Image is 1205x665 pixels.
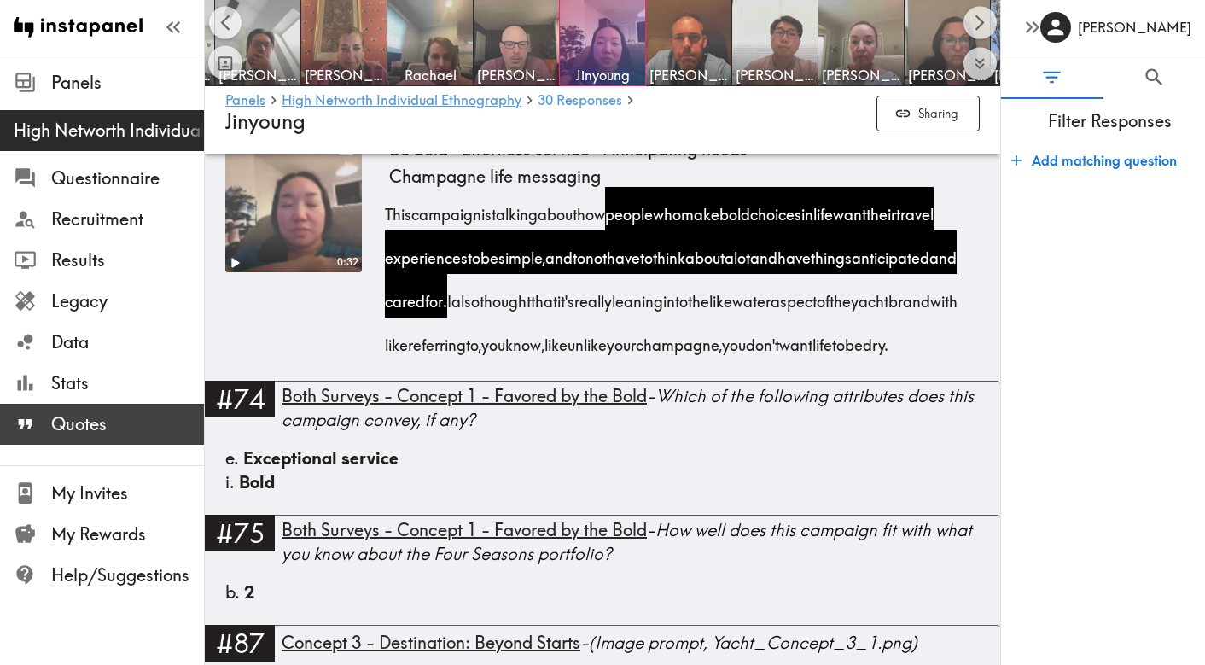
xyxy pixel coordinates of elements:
[282,384,1000,432] div: - Which of the following attributes does this campaign convey, if any?
[653,187,681,230] span: who
[531,274,557,318] span: that
[852,230,929,274] span: anticipated
[305,66,383,85] span: [PERSON_NAME]
[612,274,663,318] span: leaning
[719,187,750,230] span: bold
[447,274,451,318] span: I
[51,166,204,190] span: Questionnaire
[681,187,719,230] span: make
[779,318,812,361] span: want
[451,274,480,318] span: also
[574,274,612,318] span: really
[817,274,830,318] span: of
[51,289,204,313] span: Legacy
[477,66,556,85] span: [PERSON_NAME]
[225,254,244,272] button: Play
[863,318,888,361] span: dry.
[545,230,573,274] span: and
[205,381,1000,446] a: #74Both Surveys - Concept 1 - Favored by the Bold-Which of the following attributes does this cam...
[244,581,254,603] span: 2
[243,447,399,469] span: Exceptional service
[876,96,980,132] button: Sharing
[225,446,980,470] div: e.
[391,66,469,85] span: Rachael
[732,274,771,318] span: water
[734,230,750,274] span: lot
[51,71,204,95] span: Panels
[282,518,1000,566] div: - How well does this campaign fit with what you know about the Four Seasons portfolio?
[51,207,204,231] span: Recruitment
[385,274,425,318] span: cared
[811,230,852,274] span: things
[725,230,734,274] span: a
[833,187,866,230] span: want
[688,274,709,318] span: the
[577,187,605,230] span: how
[685,230,725,274] span: about
[51,563,204,587] span: Help/Suggestions
[663,274,688,318] span: into
[205,381,275,417] div: #74
[605,187,653,230] span: people
[51,371,204,395] span: Stats
[746,318,779,361] span: don't
[963,6,997,39] button: Scroll right
[929,230,957,274] span: and
[777,230,811,274] span: have
[480,230,498,274] span: be
[736,66,814,85] span: [PERSON_NAME]
[411,187,481,230] span: campaign
[538,187,577,230] span: about
[385,318,408,361] span: like
[963,47,997,80] button: Expand to show all items
[771,274,817,318] span: aspect
[282,631,1000,655] div: - (Image prompt, Yacht_Concept_3_1.png)
[51,412,204,436] span: Quotes
[408,318,466,361] span: referring
[544,318,568,361] span: like
[750,230,777,274] span: and
[908,66,987,85] span: [PERSON_NAME]
[845,318,863,361] span: be
[830,274,851,318] span: the
[208,46,242,80] button: Toggle between responses and questions
[14,119,204,143] span: High Networth Individual Ethnography
[607,318,636,361] span: your
[51,522,204,546] span: My Rewards
[1001,55,1103,99] button: Filter Responses
[282,93,521,109] a: High Networth Individual Ethnography
[481,187,492,230] span: is
[930,274,958,318] span: with
[51,330,204,354] span: Data
[722,318,746,361] span: you
[239,471,275,493] span: Bold
[225,108,306,134] span: Jinyoung
[568,318,607,361] span: unlike
[812,318,832,361] span: life
[832,318,845,361] span: to
[640,230,653,274] span: to
[851,274,888,318] span: yacht
[385,230,468,274] span: experiences
[481,318,505,361] span: you
[994,66,1073,85] span: [PERSON_NAME]
[813,187,833,230] span: life
[51,481,204,505] span: My Invites
[653,230,685,274] span: think
[538,93,622,109] a: 30 Responses
[225,580,980,604] div: b.
[1078,18,1191,37] h6: [PERSON_NAME]
[866,187,896,230] span: their
[480,274,531,318] span: thought
[492,187,538,230] span: talking
[538,93,622,107] span: 30 Responses
[218,66,297,85] span: [PERSON_NAME]
[225,470,980,494] div: i.
[822,66,900,85] span: [PERSON_NAME]
[282,632,580,653] span: Concept 3 - Destination: Beyond Starts
[573,230,585,274] span: to
[896,187,934,230] span: travel
[888,274,930,318] span: brand
[649,66,728,85] span: [PERSON_NAME]
[585,230,607,274] span: not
